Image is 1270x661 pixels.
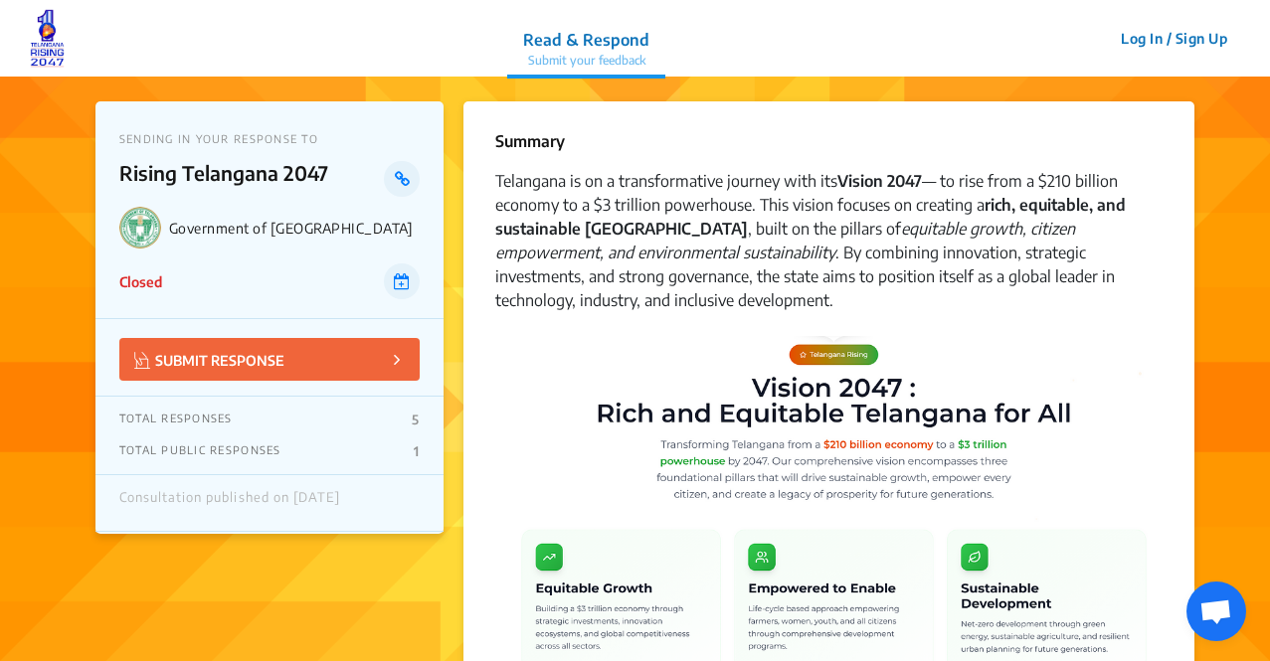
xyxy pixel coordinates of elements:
[1108,23,1240,54] button: Log In / Sign Up
[119,443,281,459] p: TOTAL PUBLIC RESPONSES
[169,220,420,237] p: Government of [GEOGRAPHIC_DATA]
[837,171,922,191] strong: Vision 2047
[414,443,419,459] p: 1
[495,129,565,153] p: Summary
[119,271,162,292] p: Closed
[119,412,233,427] p: TOTAL RESPONSES
[412,412,419,427] p: 5
[119,132,420,145] p: SENDING IN YOUR RESPONSE TO
[134,348,284,371] p: SUBMIT RESPONSE
[119,490,340,516] div: Consultation published on [DATE]
[523,28,649,52] p: Read & Respond
[119,338,420,381] button: SUBMIT RESPONSE
[30,9,65,69] img: jwrukk9bl1z89niicpbx9z0dc3k6
[134,352,150,369] img: Vector.jpg
[119,161,385,197] p: Rising Telangana 2047
[119,207,161,248] img: Government of Telangana logo
[1186,581,1246,641] div: Open chat
[523,52,649,70] p: Submit your feedback
[495,219,1075,262] em: equitable growth, citizen empowerment, and environmental sustainability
